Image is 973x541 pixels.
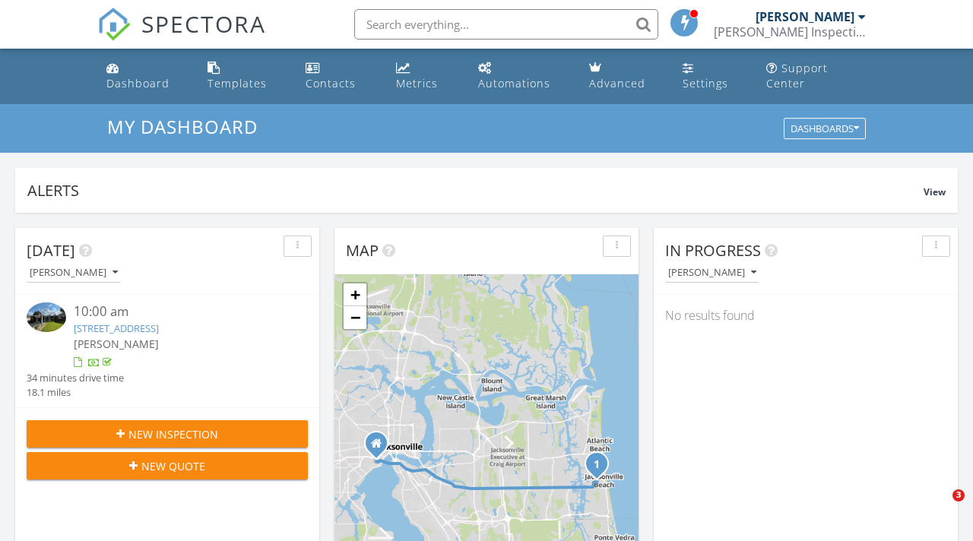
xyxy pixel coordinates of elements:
span: Map [346,240,379,261]
a: [STREET_ADDRESS] [74,321,159,335]
div: [PERSON_NAME] [668,267,756,278]
div: Dashboard [106,76,170,90]
div: 10:00 am [74,302,285,321]
span: [DATE] [27,240,75,261]
img: 9307607%2Fcover_photos%2FmyTLp59J5rJSJWYFuIct%2Fsmall.jpg [27,302,66,332]
span: New Quote [141,458,205,474]
a: Contacts [300,55,378,98]
a: 10:00 am [STREET_ADDRESS] [PERSON_NAME] 34 minutes drive time 18.1 miles [27,302,308,400]
div: [PERSON_NAME] [756,9,854,24]
input: Search everything... [354,9,658,40]
a: Support Center [760,55,873,98]
button: Dashboards [784,119,866,140]
a: Zoom out [344,306,366,329]
div: 18.1 miles [27,385,124,400]
a: Advanced [583,55,665,98]
button: [PERSON_NAME] [27,263,121,283]
span: 3 [952,489,965,501]
button: [PERSON_NAME] [665,263,759,283]
div: Advanced [589,76,645,90]
a: SPECTORA [97,21,266,52]
span: [PERSON_NAME] [74,337,159,351]
div: Automations [478,76,550,90]
div: Southwell Inspections [714,24,866,40]
div: 807 11th St. N, Jacksonville Beach, FL 32250 [597,463,606,473]
i: 1 [594,460,600,470]
span: View [924,185,946,198]
div: 2035 College St, Jacksonville FL 32204 [376,443,385,452]
div: Metrics [396,76,438,90]
div: Alerts [27,180,924,201]
img: The Best Home Inspection Software - Spectora [97,8,131,41]
span: SPECTORA [141,8,266,40]
div: Dashboards [791,124,859,134]
span: New Inspection [128,426,218,442]
div: Settings [683,76,728,90]
div: 34 minutes drive time [27,371,124,385]
a: Dashboard [100,55,189,98]
a: Templates [201,55,287,98]
button: New Quote [27,452,308,479]
a: Zoom in [344,283,366,306]
button: New Inspection [27,420,308,448]
span: In Progress [665,240,761,261]
a: Metrics [390,55,460,98]
div: [PERSON_NAME] [30,267,118,278]
div: Support Center [766,61,828,90]
div: Contacts [306,76,356,90]
span: My Dashboard [107,114,258,139]
a: Settings [677,55,747,98]
div: Templates [208,76,267,90]
iframe: Intercom live chat [921,489,958,526]
div: No results found [654,295,958,336]
a: Automations (Basic) [472,55,571,98]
